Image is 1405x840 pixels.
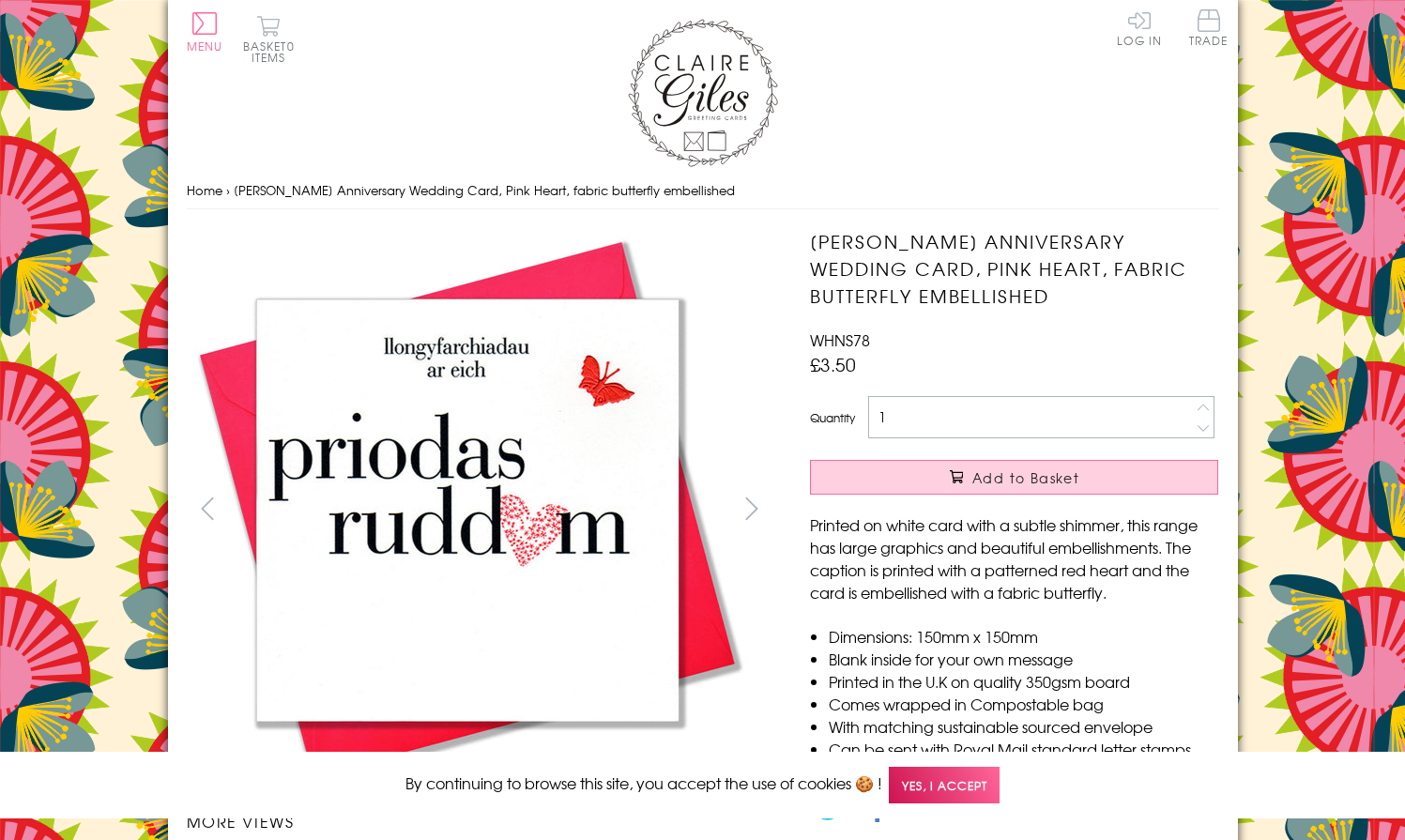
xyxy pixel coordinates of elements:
label: Quantity [810,409,855,426]
span: Trade [1189,9,1229,46]
h3: More views [187,810,773,832]
li: With matching sustainable sourced envelope [829,715,1218,738]
button: Basket0 items [243,15,295,63]
button: Menu [187,12,223,52]
span: Yes, I accept [889,767,1000,803]
a: Trade [1189,9,1229,50]
span: › [226,181,230,199]
button: next [730,487,772,529]
li: Printed in the U.K on quality 350gsm board [829,670,1218,693]
span: Menu [187,38,223,54]
li: Blank inside for your own message [829,648,1218,670]
img: Claire Giles Greetings Cards [628,19,778,167]
span: [PERSON_NAME] Anniversary Wedding Card, Pink Heart, fabric butterfly embellished [234,181,735,199]
span: Add to Basket [972,468,1079,487]
li: Can be sent with Royal Mail standard letter stamps [829,738,1218,760]
span: £3.50 [810,351,856,377]
a: Home [187,181,222,199]
li: Comes wrapped in Compostable bag [829,693,1218,715]
button: prev [187,487,229,529]
li: Dimensions: 150mm x 150mm [829,625,1218,648]
span: WHNS78 [810,328,870,351]
button: Add to Basket [810,460,1218,495]
p: Printed on white card with a subtle shimmer, this range has large graphics and beautiful embellis... [810,513,1218,603]
span: 0 items [252,38,295,66]
img: Welsh Ruby Anniversary Wedding Card, Pink Heart, fabric butterfly embellished [187,228,750,791]
a: Log In [1117,9,1162,46]
nav: breadcrumbs [187,172,1219,210]
h1: [PERSON_NAME] Anniversary Wedding Card, Pink Heart, fabric butterfly embellished [810,228,1218,309]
